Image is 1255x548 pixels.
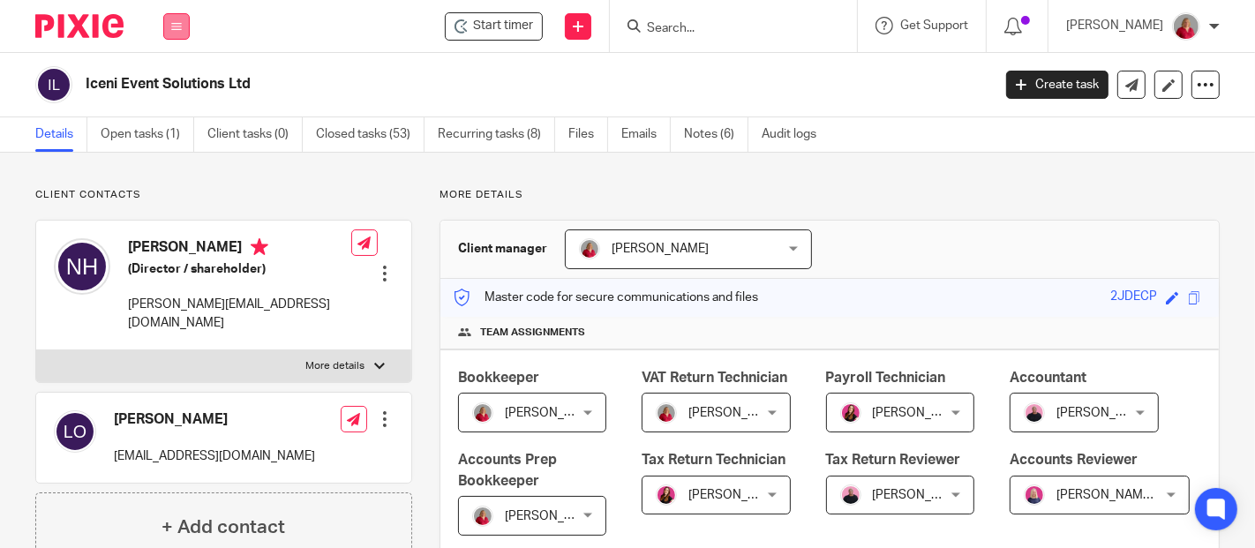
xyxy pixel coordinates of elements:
p: [PERSON_NAME] [1066,17,1163,34]
a: Notes (6) [684,117,748,152]
p: More details [440,188,1220,202]
a: Create task [1006,71,1108,99]
a: Recurring tasks (8) [438,117,555,152]
div: Iceni Event Solutions Ltd [445,12,543,41]
span: [PERSON_NAME] [1056,407,1154,419]
span: Accountant [1010,371,1086,385]
span: [PERSON_NAME] FCCA [1056,489,1189,501]
img: Bio%20-%20Kemi%20.png [840,484,861,506]
img: svg%3E [54,238,110,295]
p: Master code for secure communications and files [454,289,758,306]
a: Emails [621,117,671,152]
span: Payroll Technician [826,371,946,385]
span: Team assignments [480,326,585,340]
a: Open tasks (1) [101,117,194,152]
div: 2JDECP [1110,288,1157,308]
span: [PERSON_NAME] [688,407,785,419]
span: Accounts Reviewer [1010,453,1138,467]
img: svg%3E [54,410,96,453]
img: fd10cc094e9b0-100.png [579,238,600,259]
img: svg%3E [35,66,72,103]
img: Pixie [35,14,124,38]
img: fd10cc094e9b0-100.png [656,402,677,424]
a: Files [568,117,608,152]
h4: + Add contact [162,514,285,541]
span: Get Support [900,19,968,32]
a: Client tasks (0) [207,117,303,152]
span: Tax Return Reviewer [826,453,961,467]
span: [PERSON_NAME] [873,489,970,501]
i: Primary [251,238,268,256]
h4: [PERSON_NAME] [114,410,315,429]
span: [PERSON_NAME] [505,510,602,522]
span: Start timer [473,17,533,35]
a: Closed tasks (53) [316,117,425,152]
span: Tax Return Technician [642,453,785,467]
span: VAT Return Technician [642,371,787,385]
span: [PERSON_NAME] [612,243,709,255]
p: More details [306,359,365,373]
span: Bookkeeper [458,371,539,385]
img: 21.png [656,484,677,506]
h4: [PERSON_NAME] [128,238,351,260]
img: Cheryl%20Sharp%20FCCA.png [1024,484,1045,506]
input: Search [645,21,804,37]
img: Bio%20-%20Kemi%20.png [1024,402,1045,424]
p: [PERSON_NAME][EMAIL_ADDRESS][DOMAIN_NAME] [128,296,351,332]
h3: Client manager [458,240,547,258]
span: [PERSON_NAME] [873,407,970,419]
h5: (Director / shareholder) [128,260,351,278]
img: 21.png [840,402,861,424]
h2: Iceni Event Solutions Ltd [86,75,800,94]
a: Details [35,117,87,152]
img: fd10cc094e9b0-100.png [472,402,493,424]
span: [PERSON_NAME] [505,407,602,419]
p: [EMAIL_ADDRESS][DOMAIN_NAME] [114,447,315,465]
span: Accounts Prep Bookkeeper [458,453,557,487]
img: fd10cc094e9b0-100.png [1172,12,1200,41]
a: Audit logs [762,117,830,152]
p: Client contacts [35,188,412,202]
span: [PERSON_NAME] [688,489,785,501]
img: fd10cc094e9b0-100.png [472,506,493,527]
